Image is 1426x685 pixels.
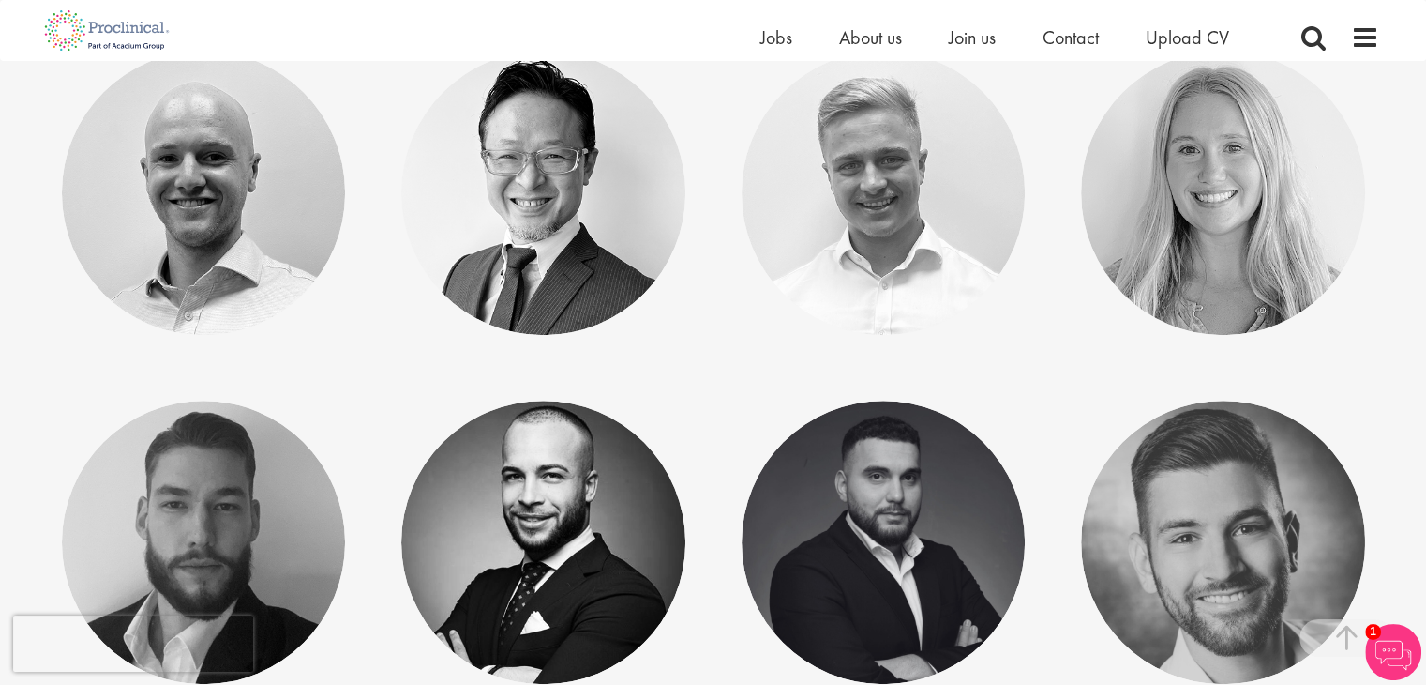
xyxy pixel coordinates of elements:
[949,25,996,50] a: Join us
[1365,624,1381,640] span: 1
[1043,25,1099,50] a: Contact
[13,616,253,672] iframe: reCAPTCHA
[1146,25,1229,50] a: Upload CV
[760,25,792,50] a: Jobs
[839,25,902,50] a: About us
[1365,624,1421,680] img: Chatbot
